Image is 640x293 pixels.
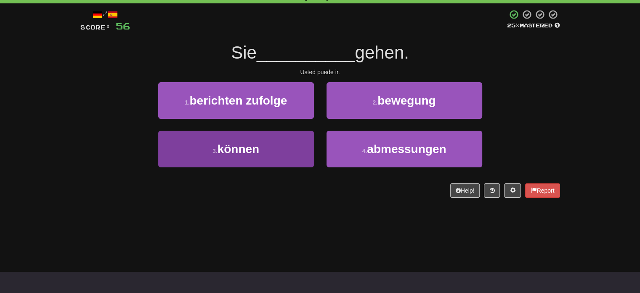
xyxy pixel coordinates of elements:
[189,94,287,107] span: berichten zufolge
[257,43,355,62] span: __________
[116,21,130,31] span: 56
[80,68,560,76] div: Usted puede ir.
[450,183,480,198] button: Help!
[158,82,314,119] button: 1.berichten zufolge
[231,43,257,62] span: Sie
[218,142,260,156] span: können
[362,148,367,154] small: 4 .
[327,82,482,119] button: 2.bewegung
[355,43,409,62] span: gehen.
[507,22,520,29] span: 25 %
[158,131,314,167] button: 3.können
[212,148,218,154] small: 3 .
[80,9,130,20] div: /
[377,94,436,107] span: bewegung
[327,131,482,167] button: 4.abmessungen
[367,142,446,156] span: abmessungen
[372,99,377,106] small: 2 .
[507,22,560,30] div: Mastered
[484,183,500,198] button: Round history (alt+y)
[525,183,560,198] button: Report
[185,99,190,106] small: 1 .
[80,24,111,31] span: Score:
